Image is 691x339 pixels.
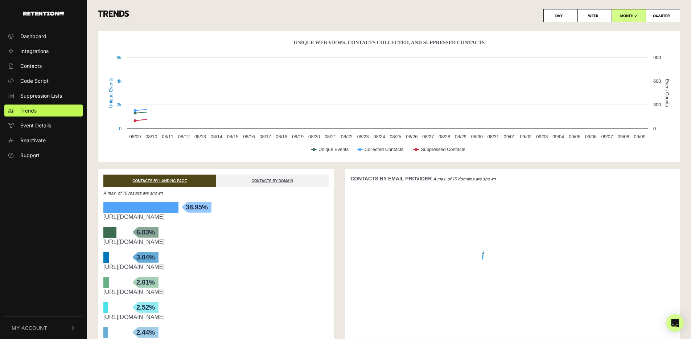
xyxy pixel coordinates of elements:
[665,79,670,107] text: Event Counts
[103,289,165,295] a: [URL][DOMAIN_NAME]
[646,9,680,22] label: QUARTER
[103,264,165,270] a: [URL][DOMAIN_NAME]
[103,175,216,187] a: CONTACTS BY LANDING PAGE
[577,9,612,22] label: WEEK
[543,9,578,22] label: DAY
[103,288,329,297] div: https://webinar.tradersagency.com/black-edge/
[103,191,163,196] em: A max. of 10 results are shown
[318,147,349,152] text: Unique Events
[4,90,83,102] a: Suppression Lists
[20,107,37,114] span: Trends
[116,55,122,60] text: 6k
[601,134,613,139] text: 09/07
[129,134,141,139] text: 08/09
[116,102,122,107] text: 2k
[4,45,83,57] a: Integrations
[133,327,159,338] span: 2.44%
[98,9,680,22] h3: TRENDS
[455,134,466,139] text: 08/29
[20,62,42,70] span: Contacts
[4,75,83,87] a: Code Script
[103,314,165,320] a: [URL][DOMAIN_NAME]
[103,214,165,220] a: [URL][DOMAIN_NAME]
[133,277,159,288] span: 2.81%
[585,134,597,139] text: 09/06
[103,263,329,271] div: https://stealthmodeinvesting.com/nuclear-network/
[341,134,353,139] text: 08/22
[20,151,40,159] span: Support
[325,134,336,139] text: 08/21
[350,176,432,181] strong: CONTACTS BY EMAIL PROVIDER
[4,60,83,72] a: Contacts
[216,175,329,187] a: CONTACTS BY DOMAIN
[194,134,206,139] text: 08/13
[4,134,83,146] a: Reactivate
[108,78,114,108] text: Unique Events
[133,227,159,238] span: 6.83%
[20,77,49,85] span: Code Script
[20,122,51,129] span: Event Details
[653,78,661,84] text: 600
[612,9,646,22] label: MONTH
[103,238,329,246] div: https://pro.stealthmodeinvesting.com/tech/
[653,102,661,107] text: 300
[666,314,684,332] div: Open Intercom Messenger
[103,37,675,160] svg: Unique Web Views, Contacts Collected, And Suppressed Contacts
[243,134,255,139] text: 08/16
[374,134,385,139] text: 08/24
[294,40,485,45] text: Unique Web Views, Contacts Collected, And Suppressed Contacts
[406,134,418,139] text: 08/26
[23,12,64,16] img: Retention.com
[4,317,83,339] button: My Account
[145,134,157,139] text: 08/10
[178,134,190,139] text: 08/12
[4,119,83,131] a: Event Details
[421,147,465,152] text: Suppressed Contacts
[116,78,122,84] text: 4k
[653,126,656,131] text: 0
[292,134,304,139] text: 08/19
[618,134,629,139] text: 09/08
[20,92,62,99] span: Suppression Lists
[12,324,47,332] span: My Account
[133,302,159,313] span: 2.52%
[569,134,580,139] text: 09/05
[488,134,499,139] text: 08/31
[471,134,483,139] text: 08/30
[536,134,548,139] text: 09/03
[365,147,403,152] text: Collected Contacts
[634,134,646,139] text: 09/09
[103,313,329,322] div: https://gamemasterinvesting.com/war-room-trinity-vsl/
[552,134,564,139] text: 09/04
[103,239,165,245] a: [URL][DOMAIN_NAME]
[4,30,83,42] a: Dashboard
[20,47,49,55] span: Integrations
[308,134,320,139] text: 08/20
[276,134,287,139] text: 08/18
[259,134,271,139] text: 08/17
[119,126,122,131] text: 0
[4,149,83,161] a: Support
[20,136,46,144] span: Reactivate
[133,252,159,263] span: 3.04%
[504,134,515,139] text: 09/01
[227,134,239,139] text: 08/15
[211,134,222,139] text: 08/14
[4,105,83,117] a: Trends
[653,55,661,60] text: 900
[422,134,434,139] text: 08/27
[439,134,450,139] text: 08/28
[103,213,329,221] div: https://gamemasterinvesting.com/war-room/vsl/
[357,134,369,139] text: 08/23
[20,32,46,40] span: Dashboard
[390,134,401,139] text: 08/25
[433,176,496,181] em: A max. of 15 domains are shown
[182,202,211,213] span: 38.95%
[162,134,173,139] text: 08/11
[520,134,531,139] text: 09/02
